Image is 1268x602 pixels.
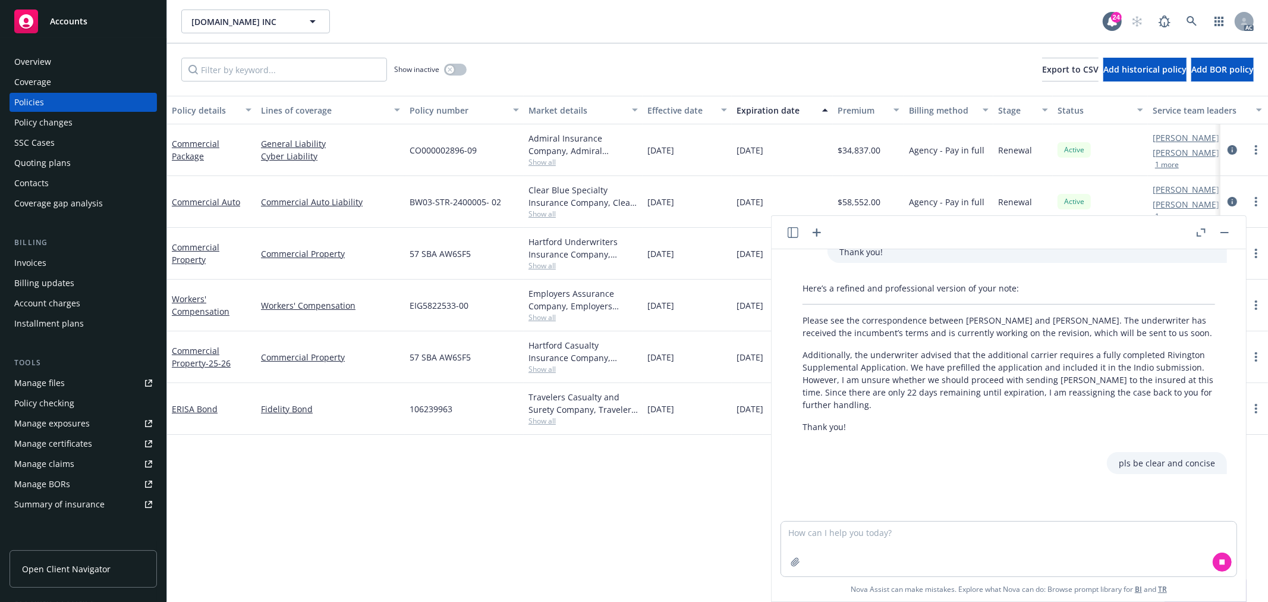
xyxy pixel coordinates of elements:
[1225,195,1239,209] a: circleInformation
[1249,143,1263,157] a: more
[904,96,993,124] button: Billing method
[1062,145,1086,155] span: Active
[838,144,880,156] span: $34,837.00
[1249,246,1263,261] a: more
[256,96,405,124] button: Lines of coverage
[1053,96,1148,124] button: Status
[1249,350,1263,364] a: more
[993,96,1053,124] button: Stage
[261,299,400,312] a: Workers' Compensation
[737,351,763,363] span: [DATE]
[10,174,157,193] a: Contacts
[172,403,218,415] a: ERISA Bond
[22,563,111,575] span: Open Client Navigator
[909,144,984,156] span: Agency - Pay in full
[14,495,105,514] div: Summary of insurance
[528,391,638,416] div: Travelers Casualty and Surety Company, Travelers Insurance
[10,253,157,272] a: Invoices
[172,345,231,369] a: Commercial Property
[14,314,84,333] div: Installment plans
[410,299,468,312] span: EIG5822533-00
[10,133,157,152] a: SSC Cases
[1135,584,1142,594] a: BI
[803,314,1215,339] p: Please see the correspondence between [PERSON_NAME] and [PERSON_NAME]. The underwriter has receiv...
[10,52,157,71] a: Overview
[1155,161,1179,168] button: 1 more
[10,454,157,474] a: Manage claims
[394,64,439,74] span: Show inactive
[10,5,157,38] a: Accounts
[10,394,157,413] a: Policy checking
[803,349,1215,411] p: Additionally, the underwriter advised that the additional carrier requires a fully completed Rivi...
[528,104,625,117] div: Market details
[1103,58,1187,81] button: Add historical policy
[191,15,294,28] span: [DOMAIN_NAME] INC
[1153,131,1219,144] a: [PERSON_NAME]
[833,96,904,124] button: Premium
[10,73,157,92] a: Coverage
[909,196,984,208] span: Agency - Pay in full
[643,96,732,124] button: Effective date
[1225,143,1239,157] a: circleInformation
[181,10,330,33] button: [DOMAIN_NAME] INC
[803,282,1215,294] p: Here’s a refined and professional version of your note:
[172,242,219,265] a: Commercial Property
[10,357,157,369] div: Tools
[14,93,44,112] div: Policies
[528,261,638,271] span: Show all
[14,52,51,71] div: Overview
[737,196,763,208] span: [DATE]
[172,196,240,208] a: Commercial Auto
[1155,213,1179,220] button: 1 more
[50,17,87,26] span: Accounts
[737,299,763,312] span: [DATE]
[10,294,157,313] a: Account charges
[737,104,815,117] div: Expiration date
[14,253,46,272] div: Invoices
[528,312,638,322] span: Show all
[998,104,1035,117] div: Stage
[1153,198,1219,211] a: [PERSON_NAME]
[528,287,638,312] div: Employers Assurance Company, Employers Insurance Group
[172,138,219,162] a: Commercial Package
[405,96,524,124] button: Policy number
[528,132,638,157] div: Admiral Insurance Company, Admiral Insurance Group ([PERSON_NAME] Corporation), CRC Group
[1191,58,1254,81] button: Add BOR policy
[14,394,74,413] div: Policy checking
[647,144,674,156] span: [DATE]
[410,247,471,260] span: 57 SBA AW6SF5
[998,144,1032,156] span: Renewal
[909,104,976,117] div: Billing method
[14,194,103,213] div: Coverage gap analysis
[838,196,880,208] span: $58,552.00
[1119,457,1215,469] p: pls be clear and concise
[14,113,73,132] div: Policy changes
[1042,64,1099,75] span: Export to CSV
[776,577,1241,601] span: Nova Assist can make mistakes. Explore what Nova can do: Browse prompt library for and
[1103,64,1187,75] span: Add historical policy
[737,247,763,260] span: [DATE]
[10,237,157,249] div: Billing
[10,93,157,112] a: Policies
[528,339,638,364] div: Hartford Casualty Insurance Company, Hartford Insurance Group
[528,184,638,209] div: Clear Blue Specialty Insurance Company, Clear Blue Insurance Group, Brown & Riding Insurance Serv...
[1148,96,1267,124] button: Service team leaders
[647,403,674,415] span: [DATE]
[167,96,256,124] button: Policy details
[737,144,763,156] span: [DATE]
[10,274,157,293] a: Billing updates
[181,58,387,81] input: Filter by keyword...
[14,133,55,152] div: SSC Cases
[524,96,643,124] button: Market details
[261,137,400,150] a: General Liability
[14,294,80,313] div: Account charges
[410,351,471,363] span: 57 SBA AW6SF5
[1249,402,1263,416] a: more
[14,374,65,393] div: Manage files
[647,351,674,363] span: [DATE]
[1249,195,1263,209] a: more
[1153,104,1249,117] div: Service team leaders
[647,247,674,260] span: [DATE]
[206,358,231,369] span: - 25-26
[1153,183,1219,196] a: [PERSON_NAME]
